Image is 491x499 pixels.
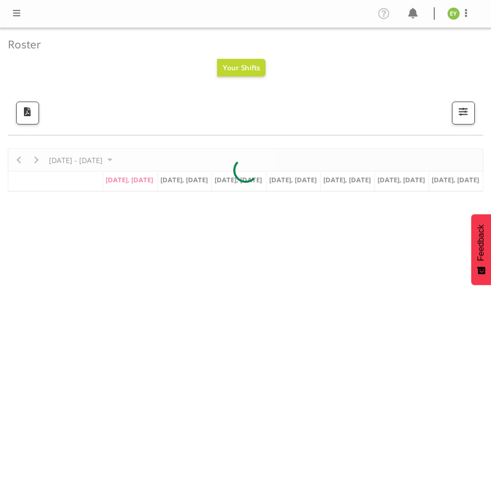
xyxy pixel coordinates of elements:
h4: Roster [8,39,475,51]
img: emily-yip11495.jpg [447,7,460,20]
button: Feedback - Show survey [471,214,491,285]
button: Your Shifts [217,59,266,77]
button: Download a PDF of the roster according to the set date range. [16,102,39,124]
span: Your Shifts [223,63,260,72]
button: Filter Shifts [452,102,475,124]
span: Feedback [476,224,486,261]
